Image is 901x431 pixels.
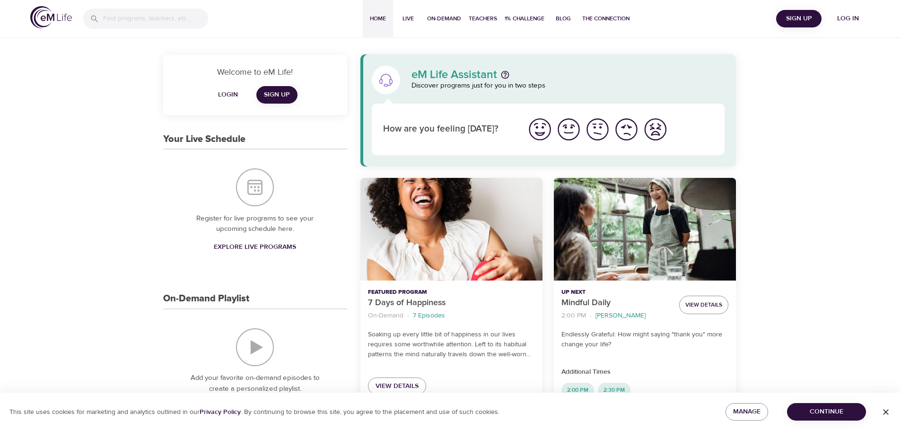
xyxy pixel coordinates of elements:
span: Explore Live Programs [214,241,296,253]
button: Login [213,86,243,104]
button: I'm feeling great [525,115,554,144]
img: bad [613,116,639,142]
span: Login [217,89,239,101]
p: Register for live programs to see your upcoming schedule here. [182,213,328,235]
span: Blog [552,14,575,24]
p: 2:00 PM [561,311,586,321]
img: good [556,116,582,142]
span: Log in [829,13,867,25]
h3: On-Demand Playlist [163,293,249,304]
button: I'm feeling worst [641,115,670,144]
p: Mindful Daily [561,297,672,309]
span: Home [367,14,389,24]
span: Continue [795,406,858,418]
p: How are you feeling [DATE]? [383,123,514,136]
button: Log in [825,10,871,27]
span: 2:00 PM [561,386,594,394]
span: On-Demand [427,14,461,24]
button: Sign Up [776,10,822,27]
a: Sign Up [256,86,297,104]
p: 7 Days of Happiness [368,297,535,309]
nav: breadcrumb [368,309,535,322]
button: 7 Days of Happiness [360,178,542,281]
button: I'm feeling ok [583,115,612,144]
li: · [590,309,592,322]
span: Teachers [469,14,497,24]
p: Welcome to eM Life! [175,66,336,79]
div: 2:00 PM [561,383,594,398]
p: 7 Episodes [413,311,445,321]
li: · [407,309,409,322]
p: Additional Times [561,367,728,377]
p: Soaking up every little bit of happiness in our lives requires some worthwhile attention. Left to... [368,330,535,360]
span: 1% Challenge [505,14,544,24]
span: Sign Up [780,13,818,25]
button: Mindful Daily [554,178,736,281]
a: View Details [368,378,426,395]
button: Manage [726,403,768,421]
p: [PERSON_NAME] [595,311,646,321]
img: eM Life Assistant [378,72,394,88]
p: On-Demand [368,311,403,321]
img: great [527,116,553,142]
p: Add your favorite on-demand episodes to create a personalized playlist. [182,373,328,394]
img: worst [642,116,668,142]
img: Your Live Schedule [236,168,274,206]
span: 2:30 PM [598,386,630,394]
a: Privacy Policy [200,408,241,416]
span: View Details [685,300,722,310]
p: Discover programs just for you in two steps [411,80,725,91]
img: On-Demand Playlist [236,328,274,366]
p: eM Life Assistant [411,69,497,80]
span: Live [397,14,420,24]
div: 2:30 PM [598,383,630,398]
span: View Details [376,380,419,392]
h3: Your Live Schedule [163,134,245,145]
a: Explore Live Programs [210,238,300,256]
p: Featured Program [368,288,535,297]
button: View Details [679,296,728,314]
img: ok [585,116,611,142]
p: Up Next [561,288,672,297]
span: Manage [733,406,761,418]
img: logo [30,6,72,28]
span: Sign Up [264,89,290,101]
input: Find programs, teachers, etc... [103,9,208,29]
button: I'm feeling bad [612,115,641,144]
p: Endlessly Grateful: How might saying "thank you" more change your life? [561,330,728,350]
button: I'm feeling good [554,115,583,144]
nav: breadcrumb [561,309,672,322]
span: The Connection [582,14,630,24]
button: Continue [787,403,866,421]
